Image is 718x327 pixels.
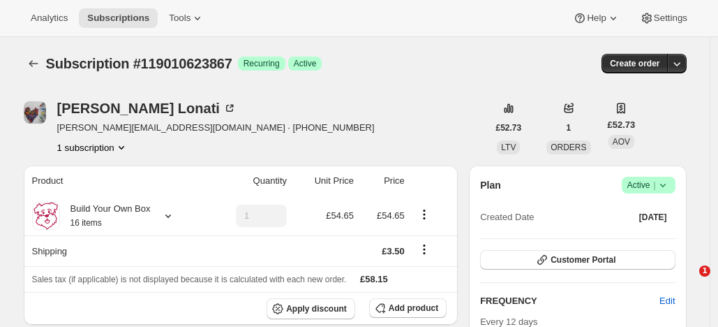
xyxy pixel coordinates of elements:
button: Tools [160,8,213,28]
span: £52.73 [608,118,636,132]
span: £3.50 [382,246,405,256]
th: Quantity [208,166,291,196]
button: [DATE] [631,208,675,227]
span: Sales tax (if applicable) is not displayed because it is calculated with each new order. [32,275,347,284]
button: Shipping actions [413,242,435,257]
span: Paolo Lonati [24,101,46,124]
button: Customer Portal [480,250,675,270]
span: Created Date [480,210,534,224]
h2: FREQUENCY [480,294,659,308]
button: Settings [631,8,696,28]
img: product img [32,202,60,230]
button: Subscriptions [24,54,43,73]
span: Subscription #119010623867 [46,56,232,71]
span: Active [294,58,317,69]
button: Edit [651,290,683,312]
span: £54.65 [326,210,354,221]
small: 16 items [70,218,102,228]
span: [PERSON_NAME][EMAIL_ADDRESS][DOMAIN_NAME] · [PHONE_NUMBER] [57,121,375,135]
span: | [653,180,655,191]
span: 1 [567,122,571,133]
button: Product actions [57,140,128,154]
span: Add product [389,303,438,314]
span: Apply discount [286,303,347,314]
button: Analytics [22,8,76,28]
span: 1 [699,266,710,277]
span: £52.73 [496,122,522,133]
th: Price [358,166,409,196]
th: Product [24,166,208,196]
span: AOV [613,137,630,147]
button: Subscriptions [79,8,158,28]
span: Tools [169,13,190,24]
button: Create order [601,54,668,73]
span: LTV [501,143,516,152]
h2: Plan [480,178,501,192]
iframe: Intercom live chat [671,266,704,299]
span: Analytics [31,13,68,24]
span: £58.15 [360,274,388,284]
span: Create order [610,58,659,69]
span: [DATE] [639,212,667,223]
span: Settings [654,13,687,24]
span: Subscriptions [87,13,149,24]
span: £54.65 [377,210,405,221]
div: [PERSON_NAME] Lonati [57,101,237,115]
span: Recurring [244,58,280,69]
span: ORDERS [551,143,586,152]
span: Active [627,178,670,192]
span: Customer Portal [551,254,615,266]
button: Product actions [413,207,435,222]
span: Help [587,13,606,24]
button: Add product [369,298,447,318]
th: Unit Price [291,166,358,196]
button: Help [564,8,628,28]
span: Edit [659,294,675,308]
button: £52.73 [488,118,530,138]
button: Apply discount [267,298,355,319]
button: 1 [558,118,580,138]
div: Build Your Own Box [60,202,151,230]
th: Shipping [24,235,208,266]
span: Every 12 days [480,317,537,327]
